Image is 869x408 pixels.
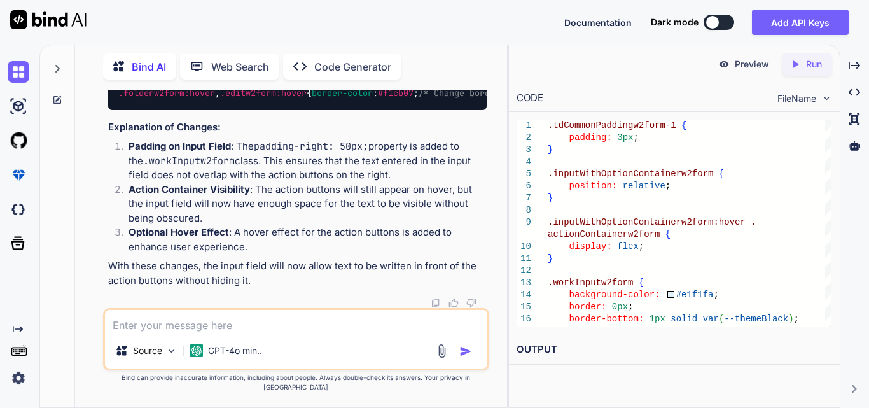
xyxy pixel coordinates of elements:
[166,346,177,356] img: Pick Models
[220,87,276,99] span: .editw2form
[806,58,822,71] p: Run
[517,289,531,301] div: 14
[517,216,531,229] div: 9
[132,59,166,74] p: Bind AI
[821,93,832,104] img: chevron down
[254,140,368,153] code: padding-right: 50px;
[129,139,487,183] p: : The property is added to the class. This ensures that the text entered in the input field does ...
[129,183,487,226] p: : The action buttons will still appear on hover, but the input field will now have enough space f...
[8,367,29,389] img: settings
[118,87,184,99] span: .folderw2form
[129,226,229,238] strong: Optional Hover Effect
[314,59,391,74] p: Code Generator
[751,217,756,227] span: .
[788,314,793,324] span: )
[548,253,553,264] span: }
[517,132,531,144] div: 2
[466,298,476,308] img: dislike
[517,325,531,337] div: 17
[633,326,638,336] span: ;
[639,278,644,288] span: {
[752,10,849,35] button: Add API Keys
[548,120,676,130] span: .tdCommonPaddingw2form-1
[517,241,531,253] div: 10
[517,253,531,265] div: 11
[517,313,531,325] div: 16
[676,290,714,300] span: #e1f1fa
[569,326,607,336] span: height:
[548,229,660,239] span: actionContainerw2form
[10,10,87,29] img: Bind AI
[628,302,633,312] span: ;
[211,59,269,74] p: Web Search
[617,241,639,251] span: flex
[617,132,633,143] span: 3px
[517,180,531,192] div: 6
[548,278,633,288] span: .workInputw2form
[703,314,719,324] span: var
[312,87,373,99] span: border-color
[517,277,531,289] div: 13
[777,92,816,105] span: FileName
[378,87,414,99] span: #f1cb07
[548,193,553,203] span: }
[184,87,215,99] span: :hover
[665,229,671,239] span: {
[129,140,231,152] strong: Padding on Input Field
[569,302,607,312] span: border:
[133,344,162,357] p: Source
[665,181,671,191] span: ;
[517,192,531,204] div: 7
[8,199,29,220] img: darkCloudIdeIcon
[8,130,29,151] img: githubLight
[735,58,769,71] p: Preview
[650,314,665,324] span: 1px
[623,181,665,191] span: relative
[719,169,724,179] span: {
[569,181,618,191] span: position:
[681,120,686,130] span: {
[633,132,638,143] span: ;
[651,16,699,29] span: Dark mode
[569,314,644,324] span: border-bottom:
[517,91,543,106] div: CODE
[517,156,531,168] div: 4
[517,120,531,132] div: 1
[517,265,531,277] div: 12
[108,259,487,288] p: With these changes, the input field will now allow text to be written in front of the action butt...
[8,95,29,117] img: ai-studio
[517,144,531,156] div: 3
[431,298,441,308] img: copy
[509,335,840,365] h2: OUTPUT
[108,120,487,135] h3: Explanation of Changes:
[190,344,203,357] img: GPT-4o mini
[612,302,628,312] span: 0px
[569,241,612,251] span: display:
[459,345,472,358] img: icon
[8,164,29,186] img: premium
[129,183,250,195] strong: Action Container Visibility
[612,326,634,336] span: 35px
[517,301,531,313] div: 15
[794,314,799,324] span: ;
[719,314,724,324] span: (
[8,61,29,83] img: chat
[671,314,697,324] span: solid
[718,59,730,70] img: preview
[517,168,531,180] div: 5
[548,217,746,227] span: .inputWithOptionContainerw2form:hover
[548,169,713,179] span: .inputWithOptionContainerw2form
[276,87,307,99] span: :hover
[564,17,632,28] span: Documentation
[448,298,459,308] img: like
[548,144,553,155] span: }
[564,16,632,29] button: Documentation
[569,132,612,143] span: padding:
[419,87,592,99] span: /* Change border color on hover */
[208,344,262,357] p: GPT-4o min..
[569,290,660,300] span: background-color:
[434,344,449,358] img: attachment
[129,225,487,254] p: : A hover effect for the action buttons is added to enhance user experience.
[517,204,531,216] div: 8
[143,155,235,167] code: .workInputw2form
